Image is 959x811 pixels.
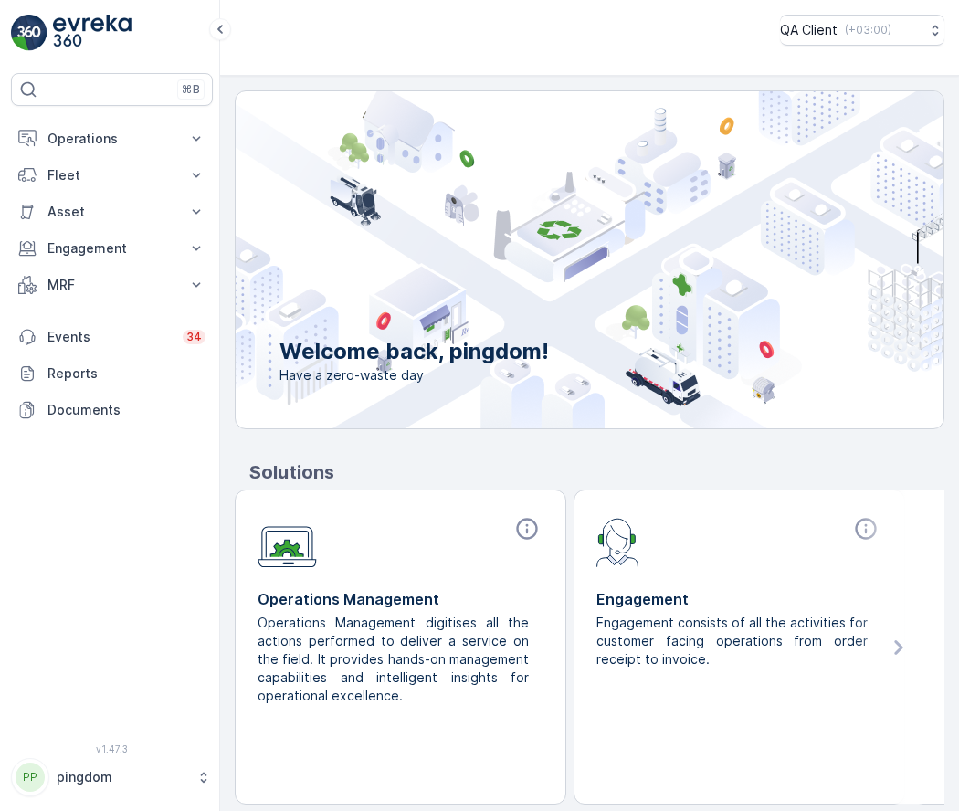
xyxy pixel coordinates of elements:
[279,366,549,384] span: Have a zero-waste day
[153,91,943,428] img: city illustration
[11,319,213,355] a: Events34
[596,516,639,567] img: module-icon
[279,337,549,366] p: Welcome back, pingdom!
[780,21,838,39] p: QA Client
[258,516,317,568] img: module-icon
[258,614,529,705] p: Operations Management digitises all the actions performed to deliver a service on the field. It p...
[249,458,944,486] p: Solutions
[780,15,944,46] button: QA Client(+03:00)
[47,276,176,294] p: MRF
[596,588,882,610] p: Engagement
[845,23,891,37] p: ( +03:00 )
[11,355,213,392] a: Reports
[11,121,213,157] button: Operations
[47,239,176,258] p: Engagement
[11,194,213,230] button: Asset
[47,364,205,383] p: Reports
[47,166,176,184] p: Fleet
[11,392,213,428] a: Documents
[16,763,45,792] div: PP
[53,15,132,51] img: logo_light-DOdMpM7g.png
[47,130,176,148] p: Operations
[47,203,176,221] p: Asset
[47,328,172,346] p: Events
[11,230,213,267] button: Engagement
[11,157,213,194] button: Fleet
[182,82,200,97] p: ⌘B
[11,758,213,796] button: PPpingdom
[258,588,543,610] p: Operations Management
[186,330,202,344] p: 34
[11,267,213,303] button: MRF
[47,401,205,419] p: Documents
[11,743,213,754] span: v 1.47.3
[11,15,47,51] img: logo
[57,768,187,786] p: pingdom
[596,614,868,669] p: Engagement consists of all the activities for customer facing operations from order receipt to in...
